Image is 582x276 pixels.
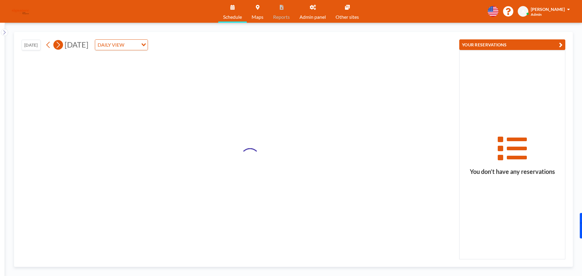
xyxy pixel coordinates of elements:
[336,15,359,19] span: Other sites
[531,12,542,17] span: Admin
[22,40,41,50] button: [DATE]
[299,15,326,19] span: Admin panel
[460,168,565,175] h3: You don’t have any reservations
[223,15,242,19] span: Schedule
[65,40,89,49] span: [DATE]
[252,15,263,19] span: Maps
[96,41,125,49] span: DAILY VIEW
[531,7,565,12] span: [PERSON_NAME]
[126,41,138,49] input: Search for option
[10,5,31,18] img: organization-logo
[459,39,565,50] button: YOUR RESERVATIONS
[95,40,148,50] div: Search for option
[273,15,290,19] span: Reports
[522,9,525,14] span: A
